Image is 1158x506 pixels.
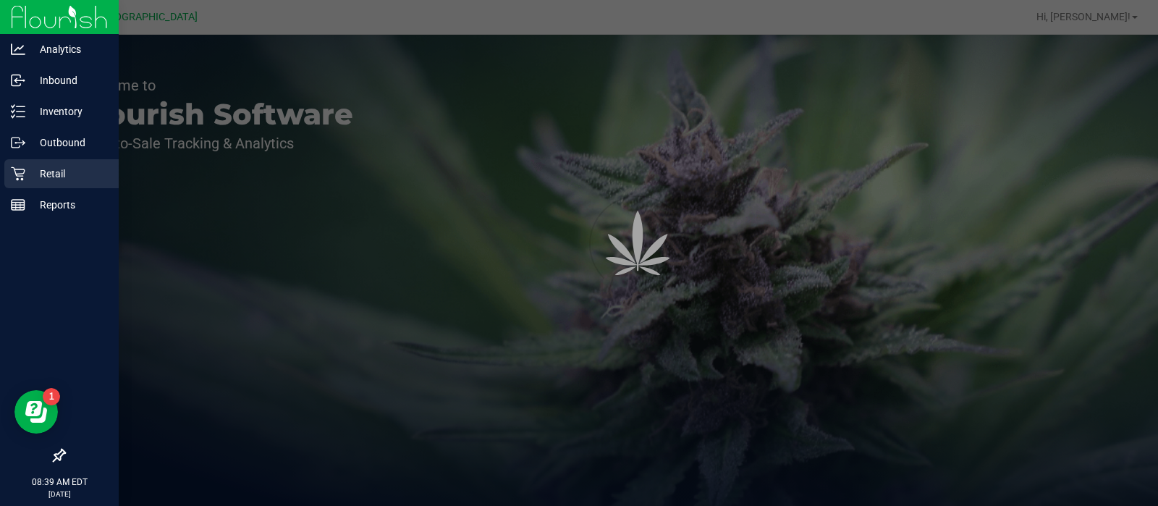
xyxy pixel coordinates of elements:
[11,42,25,56] inline-svg: Analytics
[14,390,58,434] iframe: Resource center
[7,489,112,499] p: [DATE]
[7,476,112,489] p: 08:39 AM EDT
[11,166,25,181] inline-svg: Retail
[43,388,60,405] iframe: Resource center unread badge
[25,72,112,89] p: Inbound
[11,104,25,119] inline-svg: Inventory
[11,73,25,88] inline-svg: Inbound
[25,134,112,151] p: Outbound
[11,135,25,150] inline-svg: Outbound
[11,198,25,212] inline-svg: Reports
[25,196,112,214] p: Reports
[25,41,112,58] p: Analytics
[25,103,112,120] p: Inventory
[25,165,112,182] p: Retail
